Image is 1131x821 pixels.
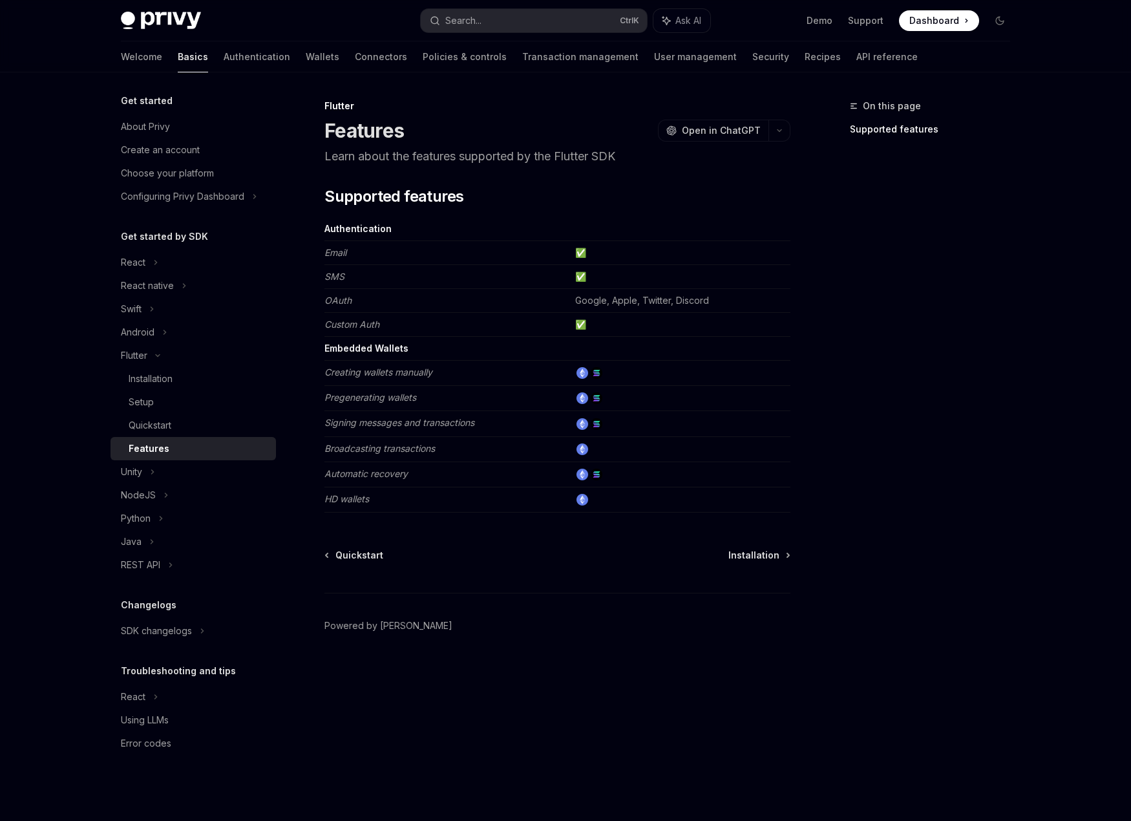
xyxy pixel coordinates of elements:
em: HD wallets [324,493,369,504]
div: Swift [121,301,142,317]
a: Choose your platform [111,162,276,185]
em: SMS [324,271,344,282]
div: Flutter [324,100,790,112]
a: Setup [111,390,276,414]
div: SDK changelogs [121,623,192,639]
img: solana.png [591,392,602,404]
a: Security [752,41,789,72]
td: Google, Apple, Twitter, Discord [570,289,790,313]
a: Basics [178,41,208,72]
img: ethereum.png [576,443,588,455]
span: Installation [728,549,779,562]
span: Supported features [324,186,463,207]
div: About Privy [121,119,170,134]
em: Creating wallets manually [324,367,432,378]
img: ethereum.png [576,494,588,506]
div: Quickstart [129,418,171,433]
a: Quickstart [111,414,276,437]
div: Unity [121,464,142,480]
span: Ctrl K [620,16,639,26]
a: Installation [111,367,276,390]
button: Search...CtrlK [421,9,647,32]
td: ✅ [570,313,790,337]
h5: Get started [121,93,173,109]
h5: Changelogs [121,597,176,613]
button: Toggle dark mode [989,10,1010,31]
strong: Embedded Wallets [324,343,408,354]
em: Signing messages and transactions [324,417,474,428]
a: Support [848,14,883,27]
a: Demo [807,14,832,27]
img: ethereum.png [576,392,588,404]
img: dark logo [121,12,201,30]
img: ethereum.png [576,367,588,379]
a: User management [654,41,737,72]
a: Supported features [850,119,1020,140]
em: Broadcasting transactions [324,443,435,454]
div: Error codes [121,736,171,751]
button: Open in ChatGPT [658,120,768,142]
em: Pregenerating wallets [324,392,416,403]
span: Ask AI [675,14,701,27]
h1: Features [324,119,404,142]
span: Dashboard [909,14,959,27]
a: Dashboard [899,10,979,31]
a: API reference [856,41,918,72]
strong: Authentication [324,223,392,234]
a: Quickstart [326,549,383,562]
em: OAuth [324,295,352,306]
img: ethereum.png [576,469,588,480]
a: Transaction management [522,41,639,72]
span: Open in ChatGPT [682,124,761,137]
span: On this page [863,98,921,114]
div: Setup [129,394,154,410]
a: Error codes [111,732,276,755]
h5: Get started by SDK [121,229,208,244]
a: Features [111,437,276,460]
div: Features [129,441,169,456]
em: Email [324,247,346,258]
a: Recipes [805,41,841,72]
div: Choose your platform [121,165,214,181]
div: Flutter [121,348,147,363]
a: Create an account [111,138,276,162]
a: Authentication [224,41,290,72]
em: Automatic recovery [324,468,408,479]
div: Using LLMs [121,712,169,728]
a: Powered by [PERSON_NAME] [324,619,452,632]
a: Wallets [306,41,339,72]
div: Configuring Privy Dashboard [121,189,244,204]
div: React [121,255,145,270]
button: Ask AI [653,9,710,32]
div: NodeJS [121,487,156,503]
h5: Troubleshooting and tips [121,663,236,679]
a: Connectors [355,41,407,72]
div: Create an account [121,142,200,158]
div: Installation [129,371,173,387]
p: Learn about the features supported by the Flutter SDK [324,147,790,165]
div: React native [121,278,174,293]
img: solana.png [591,418,602,430]
a: About Privy [111,115,276,138]
div: Java [121,534,142,549]
div: REST API [121,557,160,573]
div: Android [121,325,154,340]
td: ✅ [570,265,790,289]
img: solana.png [591,469,602,480]
div: Python [121,511,151,526]
img: solana.png [591,367,602,379]
em: Custom Auth [324,319,379,330]
td: ✅ [570,241,790,265]
a: Installation [728,549,789,562]
div: Search... [445,13,481,28]
span: Quickstart [335,549,383,562]
img: ethereum.png [576,418,588,430]
div: React [121,689,145,705]
a: Welcome [121,41,162,72]
a: Policies & controls [423,41,507,72]
a: Using LLMs [111,709,276,732]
